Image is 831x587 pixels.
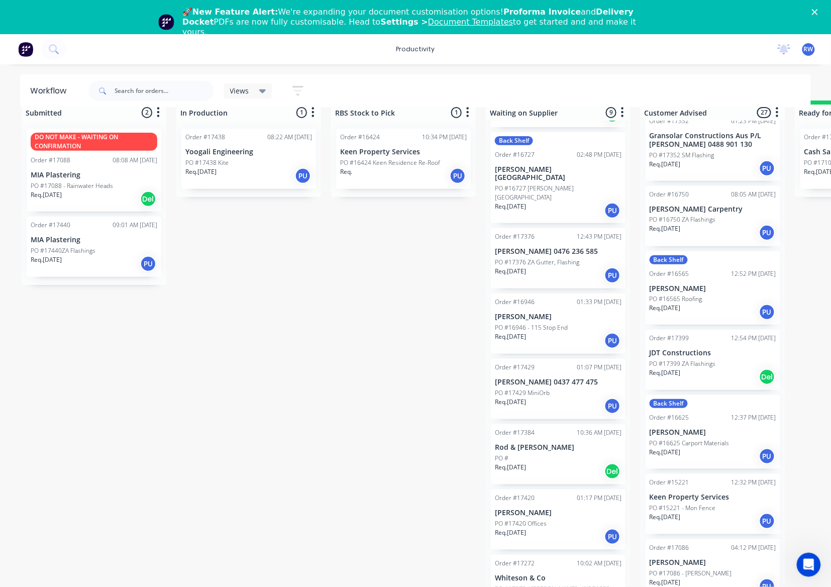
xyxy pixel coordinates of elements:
[495,494,535,503] div: Order #17420
[646,251,780,325] div: Back ShelfOrder #1656512:52 PM [DATE][PERSON_NAME]PO #16565 RoofingReq.[DATE]PU
[491,424,626,484] div: Order #1738410:36 AM [DATE]Rod & [PERSON_NAME]PO #Req.[DATE]Del
[495,258,579,267] p: PO #17376 ZA Gutter, Flashing
[804,45,813,54] span: RW
[797,553,821,577] iframe: Intercom live chat
[295,168,311,184] div: PU
[495,443,621,452] p: Rod & [PERSON_NAME]
[650,448,681,457] p: Req. [DATE]
[495,509,621,517] p: [PERSON_NAME]
[491,490,626,550] div: Order #1742001:17 PM [DATE][PERSON_NAME]PO #17420 OfficesReq.[DATE]PU
[495,454,508,463] p: PO #
[650,205,776,214] p: [PERSON_NAME] Carpentry
[185,133,225,142] div: Order #17438
[650,399,688,408] div: Back Shelf
[650,558,776,567] p: [PERSON_NAME]
[495,378,621,386] p: [PERSON_NAME] 0437 477 475
[604,267,620,283] div: PU
[113,156,157,165] div: 08:08 AM [DATE]
[604,463,620,479] div: Del
[646,186,780,246] div: Order #1675008:05 AM [DATE][PERSON_NAME] CarpentryPO #16750 ZA FlashingsReq.[DATE]PU
[650,255,688,264] div: Back Shelf
[650,224,681,233] p: Req. [DATE]
[577,150,621,159] div: 02:48 PM [DATE]
[732,269,776,278] div: 12:52 PM [DATE]
[380,17,513,27] b: Settings >
[759,304,775,320] div: PU
[650,160,681,169] p: Req. [DATE]
[192,7,278,17] b: New Feature Alert:
[646,395,780,469] div: Back ShelfOrder #1662512:37 PM [DATE][PERSON_NAME]PO #16625 Carport MaterialsReq.[DATE]PU
[604,529,620,545] div: PU
[650,513,681,522] p: Req. [DATE]
[650,359,716,368] p: PO #17399 ZA Flashings
[391,42,440,57] div: productivity
[182,7,657,37] div: 🚀 We're expanding your document customisation options! and PDFs are now fully customisable. Head ...
[182,7,634,27] b: Delivery Docket
[650,349,776,357] p: JDT Constructions
[495,313,621,321] p: [PERSON_NAME]
[30,85,71,97] div: Workflow
[31,221,70,230] div: Order #17440
[759,448,775,464] div: PU
[495,232,535,241] div: Order #17376
[340,133,380,142] div: Order #16424
[422,133,467,142] div: 10:34 PM [DATE]
[115,81,214,101] input: Search for orders...
[31,190,62,200] p: Req. [DATE]
[491,228,626,288] div: Order #1737612:43 PM [DATE][PERSON_NAME] 0476 236 585PO #17376 ZA Gutter, FlashingReq.[DATE]PU
[181,129,316,189] div: Order #1743808:22 AM [DATE]Yoogali EngineeringPO #17438 KiteReq.[DATE]PU
[185,158,229,167] p: PO #17438 Kite
[732,334,776,343] div: 12:54 PM [DATE]
[340,158,440,167] p: PO #16424 Keen Residence Re-Roof
[604,333,620,349] div: PU
[732,478,776,487] div: 12:32 PM [DATE]
[646,474,780,534] div: Order #1522112:32 PM [DATE]Keen Property ServicesPO #15221 - Mon FenceReq.[DATE]PU
[650,368,681,377] p: Req. [DATE]
[650,428,776,437] p: [PERSON_NAME]
[495,150,535,159] div: Order #16727
[646,113,780,181] div: Order #1735201:23 PM [DATE]Gransolar Constructions Aus P/L [PERSON_NAME] 0488 901 130PO #17352 SM...
[650,304,681,313] p: Req. [DATE]
[759,369,775,385] div: Del
[495,267,526,276] p: Req. [DATE]
[140,191,156,207] div: Del
[495,298,535,307] div: Order #16946
[732,117,776,126] div: 01:23 PM [DATE]
[650,493,776,502] p: Keen Property Services
[577,232,621,241] div: 12:43 PM [DATE]
[650,504,716,513] p: PO #15221 - Mon Fence
[650,132,776,149] p: Gransolar Constructions Aus P/L [PERSON_NAME] 0488 901 130
[185,148,312,156] p: Yoogali Engineering
[340,167,352,176] p: Req.
[650,117,689,126] div: Order #17352
[732,543,776,552] div: 04:12 PM [DATE]
[495,363,535,372] div: Order #17429
[650,334,689,343] div: Order #17399
[577,363,621,372] div: 01:07 PM [DATE]
[646,330,780,390] div: Order #1739912:54 PM [DATE]JDT ConstructionsPO #17399 ZA FlashingsReq.[DATE]Del
[31,156,70,165] div: Order #17088
[577,494,621,503] div: 01:17 PM [DATE]
[495,184,621,202] p: PO #16727 [PERSON_NAME][GEOGRAPHIC_DATA]
[732,413,776,422] div: 12:37 PM [DATE]
[577,298,621,307] div: 01:33 PM [DATE]
[491,293,626,354] div: Order #1694601:33 PM [DATE][PERSON_NAME]PO #16946 - 115 Stop EndReq.[DATE]PU
[495,559,535,568] div: Order #17272
[650,151,714,160] p: PO #17352 SM Flashing
[812,9,822,15] div: Close
[31,246,95,255] p: PO #17440ZA Flashings
[31,181,113,190] p: PO #17088 - Rainwater Heads
[267,133,312,142] div: 08:22 AM [DATE]
[450,168,466,184] div: PU
[336,129,471,189] div: Order #1642410:34 PM [DATE]Keen Property ServicesPO #16424 Keen Residence Re-RoofReq.PU
[495,323,568,332] p: PO #16946 - 115 Stop End
[604,398,620,414] div: PU
[577,428,621,437] div: 10:36 AM [DATE]
[604,203,620,219] div: PU
[650,478,689,487] div: Order #15221
[113,221,157,230] div: 09:01 AM [DATE]
[650,284,776,293] p: [PERSON_NAME]
[759,225,775,241] div: PU
[495,519,547,528] p: PO #17420 Offices
[650,543,689,552] div: Order #17086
